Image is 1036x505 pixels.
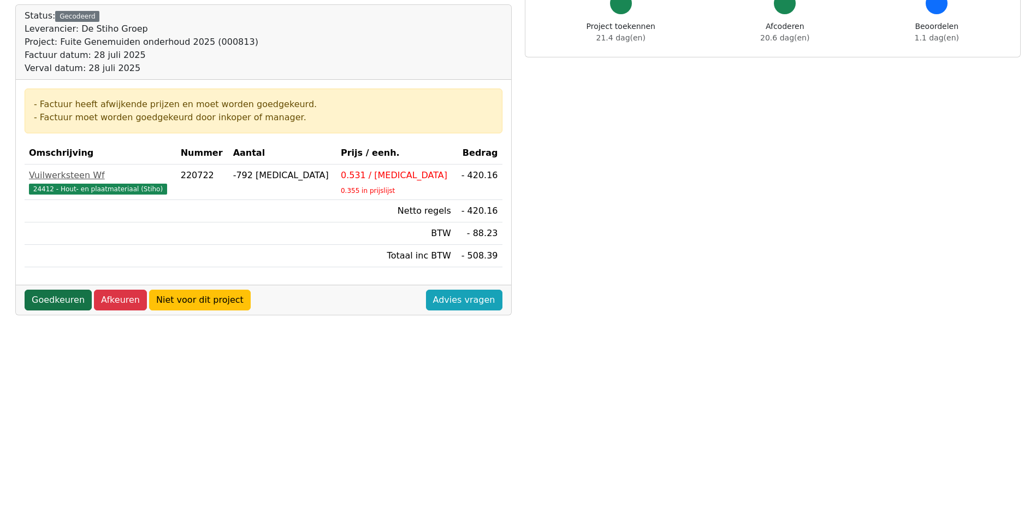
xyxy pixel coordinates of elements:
div: Status: [25,9,258,75]
a: Niet voor dit project [149,290,251,310]
th: Omschrijving [25,142,176,165]
div: Leverancier: De Stiho Groep [25,22,258,36]
div: - Factuur moet worden goedgekeurd door inkoper of manager. [34,111,493,124]
a: Advies vragen [426,290,502,310]
span: 20.6 dag(en) [760,33,809,42]
div: Beoordelen [915,21,959,44]
div: Gecodeerd [55,11,99,22]
a: Afkeuren [94,290,147,310]
td: - 420.16 [455,200,502,222]
sub: 0.355 in prijslijst [341,187,395,195]
div: Project: Fuite Genemuiden onderhoud 2025 (000813) [25,36,258,49]
div: - Factuur heeft afwijkende prijzen en moet worden goedgekeurd. [34,98,493,111]
th: Aantal [229,142,336,165]
a: Vuilwerksteen Wf24412 - Hout- en plaatmateriaal (Stiho) [29,169,172,195]
th: Bedrag [455,142,502,165]
span: 1.1 dag(en) [915,33,959,42]
td: Totaal inc BTW [336,245,455,267]
th: Nummer [176,142,229,165]
td: - 420.16 [455,165,502,200]
div: 0.531 / [MEDICAL_DATA] [341,169,451,182]
span: 21.4 dag(en) [596,33,646,42]
div: -792 [MEDICAL_DATA] [233,169,332,182]
div: Factuur datum: 28 juli 2025 [25,49,258,62]
div: Project toekennen [587,21,655,44]
td: 220722 [176,165,229,200]
div: Afcoderen [760,21,809,44]
td: Netto regels [336,200,455,222]
td: - 88.23 [455,222,502,245]
td: BTW [336,222,455,245]
a: Goedkeuren [25,290,92,310]
div: Vuilwerksteen Wf [29,169,172,182]
div: Verval datum: 28 juli 2025 [25,62,258,75]
span: 24412 - Hout- en plaatmateriaal (Stiho) [29,184,167,195]
th: Prijs / eenh. [336,142,455,165]
td: - 508.39 [455,245,502,267]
